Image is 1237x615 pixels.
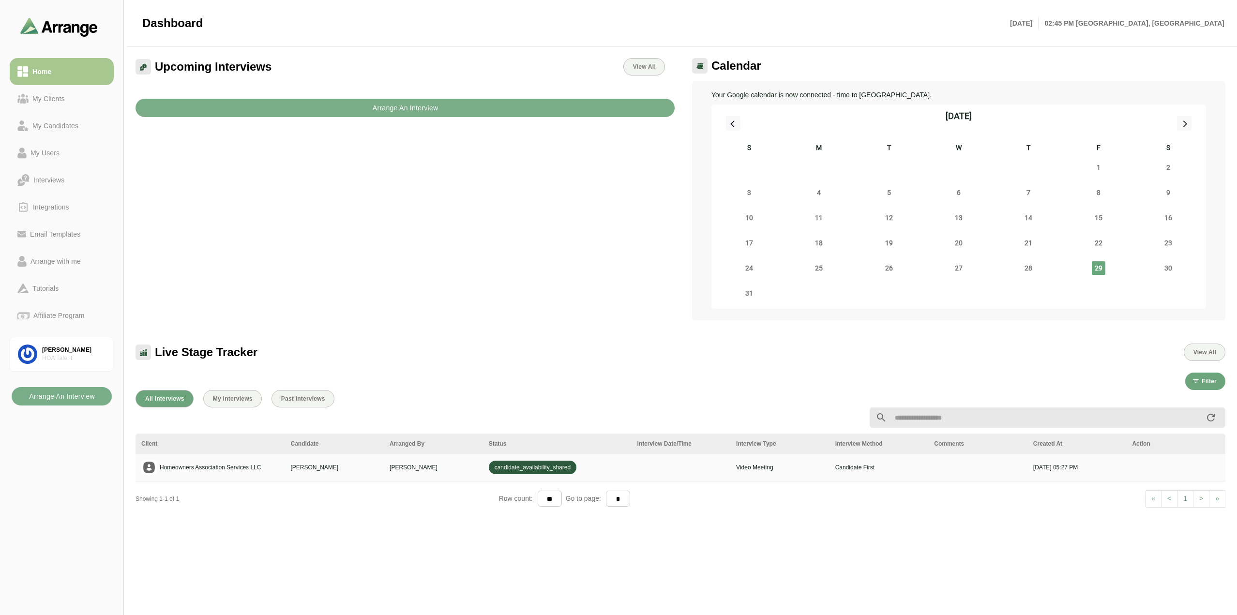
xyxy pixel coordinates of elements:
span: Friday, August 29, 2025 [1092,261,1105,275]
div: Showing 1-1 of 1 [136,495,499,503]
a: Affiliate Program [10,302,114,329]
div: Interview Type [736,439,824,448]
a: Integrations [10,194,114,221]
span: Row count: [499,495,538,502]
p: [DATE] [1010,17,1039,29]
span: Thursday, August 28, 2025 [1022,261,1035,275]
span: Saturday, August 2, 2025 [1162,161,1175,174]
span: Monday, August 11, 2025 [812,211,826,225]
span: Past Interviews [281,395,325,402]
p: Candidate First [835,463,923,472]
span: candidate_availability_shared [489,461,576,474]
a: View All [623,58,665,75]
a: Tutorials [10,275,114,302]
span: Dashboard [142,16,203,30]
div: Integrations [29,201,73,213]
div: M [784,142,854,155]
button: Filter [1185,373,1225,390]
span: Wednesday, August 27, 2025 [952,261,965,275]
div: HOA Talent [42,354,106,362]
p: [DATE] 05:27 PM [1033,463,1121,472]
a: Interviews [10,166,114,194]
i: appended action [1205,412,1217,423]
button: All Interviews [136,390,194,407]
p: [PERSON_NAME] [291,463,378,472]
a: My Candidates [10,112,114,139]
span: Upcoming Interviews [155,60,272,74]
a: Arrange with me [10,248,114,275]
div: Client [141,439,279,448]
a: My Users [10,139,114,166]
a: Home [10,58,114,85]
span: View All [1193,349,1216,356]
p: [PERSON_NAME] [390,463,477,472]
div: My Users [27,147,63,159]
span: Tuesday, August 19, 2025 [882,236,896,250]
button: Arrange An Interview [12,387,112,405]
span: Monday, August 25, 2025 [812,261,826,275]
span: Live Stage Tracker [155,345,257,360]
span: Tuesday, August 12, 2025 [882,211,896,225]
img: placeholder logo [141,460,157,475]
span: Saturday, August 9, 2025 [1162,186,1175,199]
span: Calendar [711,59,761,73]
span: Wednesday, August 13, 2025 [952,211,965,225]
div: Interview Method [835,439,923,448]
div: T [854,142,924,155]
p: Your Google calendar is now connected - time to [GEOGRAPHIC_DATA]. [711,89,1206,101]
span: Saturday, August 16, 2025 [1162,211,1175,225]
button: My Interviews [203,390,262,407]
a: [PERSON_NAME]HOA Talent [10,337,114,372]
div: [PERSON_NAME] [42,346,106,354]
span: Saturday, August 23, 2025 [1162,236,1175,250]
div: Interviews [30,174,68,186]
div: Action [1132,439,1220,448]
div: Home [29,66,55,77]
div: S [714,142,784,155]
span: Tuesday, August 26, 2025 [882,261,896,275]
span: Sunday, August 31, 2025 [742,286,756,300]
a: My Clients [10,85,114,112]
span: Wednesday, August 20, 2025 [952,236,965,250]
span: Friday, August 15, 2025 [1092,211,1105,225]
span: Monday, August 4, 2025 [812,186,826,199]
span: Thursday, August 7, 2025 [1022,186,1035,199]
p: Homeowners Association Services LLC [160,463,261,472]
span: Tuesday, August 5, 2025 [882,186,896,199]
b: Arrange An Interview [29,387,95,405]
div: S [1133,142,1203,155]
span: Sunday, August 10, 2025 [742,211,756,225]
div: F [1063,142,1133,155]
span: Saturday, August 30, 2025 [1162,261,1175,275]
span: Friday, August 1, 2025 [1092,161,1105,174]
img: arrangeai-name-small-logo.4d2b8aee.svg [20,17,98,36]
div: Arranged By [390,439,477,448]
span: Filter [1201,378,1217,385]
div: Created At [1033,439,1121,448]
span: Friday, August 22, 2025 [1092,236,1105,250]
button: Past Interviews [272,390,334,407]
span: Monday, August 18, 2025 [812,236,826,250]
p: Video Meeting [736,463,824,472]
span: Go to page: [562,495,606,502]
div: Tutorials [29,283,62,294]
div: W [924,142,994,155]
span: Thursday, August 14, 2025 [1022,211,1035,225]
div: Email Templates [26,228,84,240]
div: Arrange with me [27,255,85,267]
p: 02:45 PM [GEOGRAPHIC_DATA], [GEOGRAPHIC_DATA] [1039,17,1224,29]
div: Interview Date/Time [637,439,725,448]
a: Email Templates [10,221,114,248]
span: Friday, August 8, 2025 [1092,186,1105,199]
span: My Interviews [212,395,253,402]
div: Candidate [291,439,378,448]
span: Sunday, August 17, 2025 [742,236,756,250]
div: T [994,142,1063,155]
div: Comments [934,439,1022,448]
div: Affiliate Program [30,310,88,321]
div: My Clients [29,93,69,105]
button: View All [1184,344,1225,361]
span: All Interviews [145,395,184,402]
div: Status [489,439,626,448]
b: Arrange An Interview [372,99,438,117]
